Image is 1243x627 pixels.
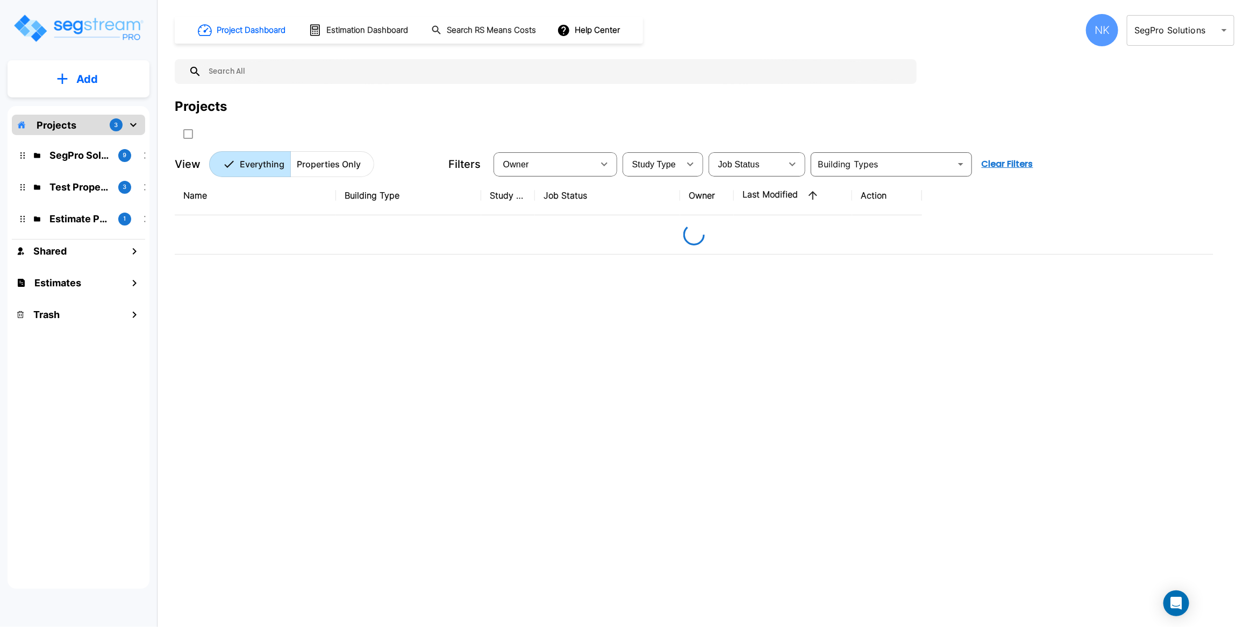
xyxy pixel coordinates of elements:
th: Job Status [535,176,680,215]
th: Action [852,176,922,215]
h1: Estimation Dashboard [326,24,408,37]
p: Projects [37,118,76,132]
span: Job Status [718,160,760,169]
h1: Project Dashboard [217,24,285,37]
div: Open Intercom Messenger [1163,590,1189,616]
p: Add [76,71,98,87]
th: Last Modified [734,176,852,215]
th: Owner [680,176,734,215]
h1: Trash [33,307,60,322]
button: Open [953,157,968,172]
th: Building Type [336,176,481,215]
input: Building Types [814,157,951,172]
p: Everything [240,158,284,171]
div: Select [711,149,782,179]
p: View [175,156,201,172]
div: Platform [209,151,374,177]
button: Clear Filters [977,153,1038,175]
div: Select [496,149,594,179]
button: Properties Only [290,151,374,177]
p: 3 [123,182,127,192]
p: Properties Only [297,158,361,171]
span: Study Type [632,160,676,169]
button: SelectAll [177,123,199,145]
p: 3 [115,121,118,130]
p: 9 [123,151,127,160]
p: Estimate Property [49,212,110,226]
button: Add [8,64,149,95]
button: Estimation Dashboard [304,19,414,41]
button: Help Center [555,20,624,40]
div: NK [1086,14,1118,46]
img: Logo [12,13,144,44]
input: Search All [202,59,911,84]
span: Owner [503,160,529,169]
button: Project Dashboard [194,18,291,42]
p: Filters [448,156,481,172]
button: Search RS Means Costs [427,20,542,41]
div: Select [625,149,680,179]
p: Test Property Folder [49,180,110,194]
h1: Estimates [34,276,81,290]
p: 1 [124,214,126,223]
h1: Search RS Means Costs [447,24,536,37]
p: SegPro Solutions CSS [49,148,110,163]
th: Name [175,176,336,215]
div: Projects [175,97,227,116]
button: Everything [209,151,291,177]
th: Study Type [481,176,535,215]
h1: Shared [33,244,67,258]
p: SegPro Solutions [1134,24,1217,37]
